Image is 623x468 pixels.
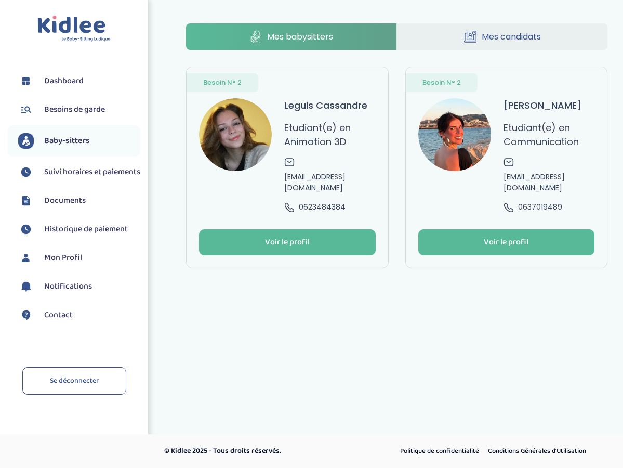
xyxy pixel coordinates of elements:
[397,23,607,50] a: Mes candidats
[284,121,375,149] p: Etudiant(e) en Animation 3D
[418,229,594,255] button: Voir le profil
[22,367,126,395] a: Se déconnecter
[18,102,34,118] img: besoin.svg
[18,307,34,323] img: contact.svg
[44,252,82,264] span: Mon Profil
[267,30,333,43] span: Mes babysitters
[186,23,396,50] a: Mes babysitters
[518,202,562,213] span: 0637019489
[18,222,34,237] img: suivihoraire.svg
[18,250,34,266] img: profil.svg
[18,193,140,209] a: Documents
[18,222,140,237] a: Historique de paiement
[503,121,594,149] p: Etudiant(e) en Communication
[44,103,105,116] span: Besoins de garde
[422,77,461,88] span: Besoin N° 2
[418,98,491,171] img: avatar
[18,164,34,180] img: suivihoraire.svg
[299,202,346,213] span: 0623484384
[18,133,34,149] img: babysitters.svg
[186,67,388,268] a: Besoin N° 2 avatar Leguis Cassandre Etudiant(e) en Animation 3D [EMAIL_ADDRESS][DOMAIN_NAME] 0623...
[44,194,86,207] span: Documents
[284,172,375,193] span: [EMAIL_ADDRESS][DOMAIN_NAME]
[482,30,541,43] span: Mes candidats
[484,237,528,249] div: Voir le profil
[265,237,310,249] div: Voir le profil
[18,73,34,89] img: dashboard.svg
[18,279,140,294] a: Notifications
[44,166,140,178] span: Suivi horaires et paiements
[18,193,34,209] img: documents.svg
[18,307,140,323] a: Contact
[503,172,594,193] span: [EMAIL_ADDRESS][DOMAIN_NAME]
[18,102,140,118] a: Besoins de garde
[199,98,272,171] img: avatar
[44,135,90,147] span: Baby-sitters
[44,75,84,87] span: Dashboard
[484,445,590,458] a: Conditions Générales d’Utilisation
[44,280,92,293] span: Notifications
[18,164,140,180] a: Suivi horaires et paiements
[37,16,111,42] img: logo.svg
[44,223,128,236] span: Historique de paiement
[18,133,140,149] a: Baby-sitters
[284,98,367,112] h3: Leguis Cassandre
[18,279,34,294] img: notification.svg
[44,309,73,321] span: Contact
[503,98,581,112] h3: [PERSON_NAME]
[405,67,607,268] a: Besoin N° 2 avatar [PERSON_NAME] Etudiant(e) en Communication [EMAIL_ADDRESS][DOMAIN_NAME] 063701...
[18,73,140,89] a: Dashboard
[164,446,356,457] p: © Kidlee 2025 - Tous droits réservés.
[396,445,483,458] a: Politique de confidentialité
[199,229,375,255] button: Voir le profil
[18,250,140,266] a: Mon Profil
[203,77,242,88] span: Besoin N° 2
